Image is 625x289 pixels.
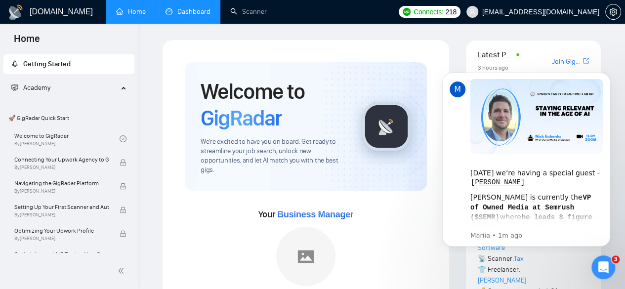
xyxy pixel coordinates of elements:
iframe: Intercom live chat [591,255,615,279]
span: Setting Up Your First Scanner and Auto-Bidder [14,202,109,212]
span: Connects: [414,6,443,17]
span: fund-projection-screen [11,84,18,91]
span: Latest Posts from the GigRadar Community [478,48,513,61]
span: check-circle [120,135,126,142]
span: By [PERSON_NAME] [14,165,109,170]
span: By [PERSON_NAME] [14,236,109,242]
span: export [583,57,589,65]
span: setting [606,8,621,16]
h1: Welcome to [201,78,346,131]
span: rocket [11,60,18,67]
span: Your [258,209,354,220]
span: Navigating the GigRadar Platform [14,178,109,188]
img: placeholder.png [276,227,335,286]
span: Academy [23,83,50,92]
button: setting [605,4,621,20]
span: Business Manager [277,209,353,219]
a: Tax [514,254,524,263]
iframe: Intercom notifications message [427,64,625,252]
a: Join GigRadar Slack Community [552,56,581,67]
span: double-left [118,266,127,276]
span: user [469,8,476,15]
span: Connecting Your Upwork Agency to GigRadar [14,155,109,165]
span: Academy [11,83,50,92]
span: Home [6,32,48,52]
span: 3 [612,255,620,263]
span: lock [120,159,126,166]
span: lock [120,206,126,213]
span: lock [120,183,126,190]
span: GigRadar [201,105,282,131]
span: 🚀 GigRadar Quick Start [4,108,133,128]
img: upwork-logo.png [403,8,411,16]
a: [PERSON_NAME] [478,276,526,285]
a: dashboardDashboard [166,7,210,16]
a: searchScanner [230,7,267,16]
span: Getting Started [23,60,71,68]
li: Getting Started [3,54,134,74]
span: We're excited to have you on board. Get ready to streamline your job search, unlock new opportuni... [201,137,346,175]
span: lock [120,230,126,237]
a: export [583,56,589,66]
span: Optimizing and A/B Testing Your Scanner for Better Results [14,249,109,259]
span: 218 [445,6,456,17]
a: setting [605,8,621,16]
img: logo [8,4,24,20]
span: By [PERSON_NAME] [14,188,109,194]
span: By [PERSON_NAME] [14,212,109,218]
a: homeHome [116,7,146,16]
span: Optimizing Your Upwork Profile [14,226,109,236]
img: gigradar-logo.png [362,102,411,151]
a: Welcome to GigRadarBy[PERSON_NAME] [14,128,120,150]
